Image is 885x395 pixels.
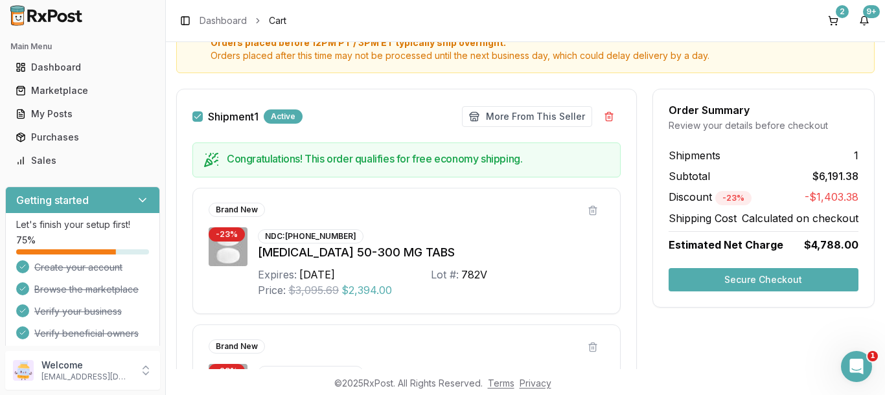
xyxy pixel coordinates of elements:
[742,210,858,226] span: Calculated on checkout
[258,267,297,282] div: Expires:
[16,154,150,167] div: Sales
[520,378,551,389] a: Privacy
[10,102,155,126] a: My Posts
[5,150,160,171] button: Sales
[5,80,160,101] button: Marketplace
[209,364,245,378] div: - 23 %
[16,84,150,97] div: Marketplace
[16,234,36,247] span: 75 %
[208,111,259,122] label: Shipment 1
[10,79,155,102] a: Marketplace
[5,57,160,78] button: Dashboard
[10,41,155,52] h2: Main Menu
[10,126,155,149] a: Purchases
[669,238,783,251] span: Estimated Net Charge
[841,351,872,382] iframe: Intercom live chat
[200,14,247,27] a: Dashboard
[804,237,858,253] span: $4,788.00
[299,267,335,282] div: [DATE]
[863,5,880,18] div: 9+
[823,10,844,31] button: 2
[715,191,752,205] div: - 23 %
[258,229,363,243] div: NDC: [PHONE_NUMBER]
[488,378,514,389] a: Terms
[5,127,160,148] button: Purchases
[16,131,150,144] div: Purchases
[209,227,245,242] div: - 23 %
[805,189,858,205] span: -$1,403.38
[812,168,858,184] span: $6,191.38
[258,366,363,380] div: NDC: [PHONE_NUMBER]
[5,5,88,26] img: RxPost Logo
[16,192,89,208] h3: Getting started
[209,339,265,354] div: Brand New
[868,351,878,361] span: 1
[227,153,610,164] h5: Congratulations! This order qualifies for free economy shipping.
[258,282,286,298] div: Price:
[836,5,849,18] div: 2
[669,210,737,226] span: Shipping Cost
[10,149,155,172] a: Sales
[16,61,150,74] div: Dashboard
[462,106,592,127] button: More From This Seller
[669,268,858,291] button: Secure Checkout
[269,14,286,27] span: Cart
[258,243,604,262] div: [MEDICAL_DATA] 50-300 MG TABS
[209,203,265,217] div: Brand New
[669,190,752,203] span: Discount
[669,105,858,115] div: Order Summary
[264,109,303,124] div: Active
[288,282,339,298] span: $3,095.69
[34,261,122,274] span: Create your account
[41,359,132,372] p: Welcome
[13,360,34,381] img: User avatar
[431,267,459,282] div: Lot #:
[341,282,392,298] span: $2,394.00
[461,267,487,282] div: 782V
[5,104,160,124] button: My Posts
[200,14,286,27] nav: breadcrumb
[669,148,720,163] span: Shipments
[669,119,858,132] div: Review your details before checkout
[34,305,122,318] span: Verify your business
[34,283,139,296] span: Browse the marketplace
[669,168,710,184] span: Subtotal
[209,227,247,266] img: Dovato 50-300 MG TABS
[211,49,864,62] span: Orders placed after this time may not be processed until the next business day, which could delay...
[16,107,150,120] div: My Posts
[211,36,864,49] span: Orders placed before 12PM PT / 3PM ET typically ship overnight.
[10,56,155,79] a: Dashboard
[41,372,132,382] p: [EMAIL_ADDRESS][DOMAIN_NAME]
[34,327,139,340] span: Verify beneficial owners
[854,148,858,163] span: 1
[854,10,875,31] button: 9+
[16,218,149,231] p: Let's finish your setup first!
